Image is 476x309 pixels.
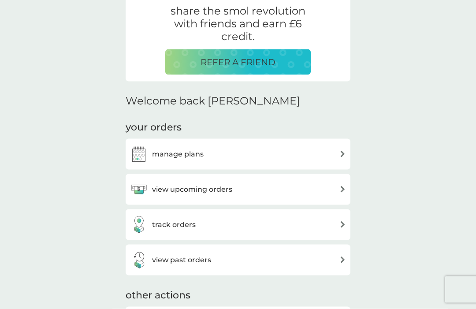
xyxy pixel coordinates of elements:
[165,5,311,43] p: share the smol revolution with friends and earn £6 credit.
[339,257,346,263] img: arrow right
[201,55,275,69] p: REFER A FRIEND
[339,221,346,228] img: arrow right
[152,254,211,266] h3: view past orders
[126,95,300,108] h2: Welcome back [PERSON_NAME]
[165,49,311,75] button: REFER A FRIEND
[126,289,190,302] h3: other actions
[339,151,346,157] img: arrow right
[152,219,196,231] h3: track orders
[126,121,182,134] h3: your orders
[339,186,346,193] img: arrow right
[152,184,232,195] h3: view upcoming orders
[152,149,204,160] h3: manage plans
